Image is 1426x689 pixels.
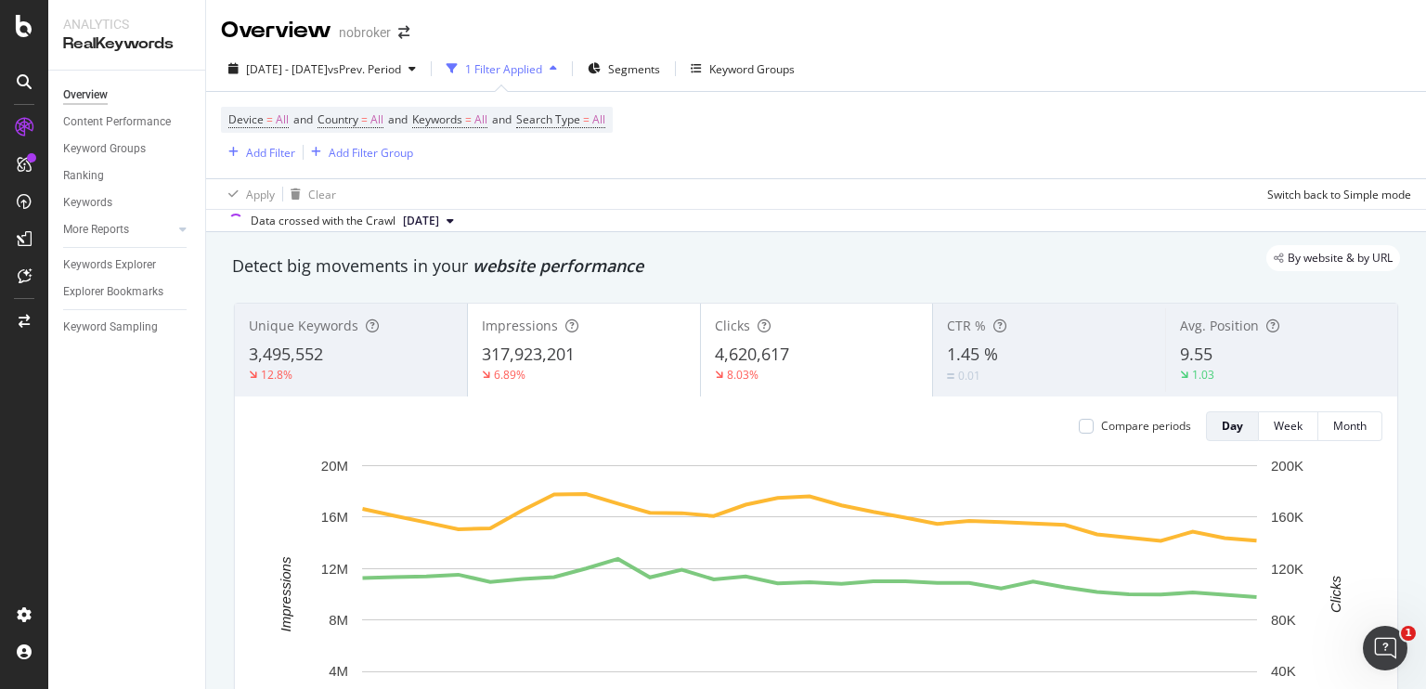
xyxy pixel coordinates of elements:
[1180,317,1259,334] span: Avg. Position
[266,111,273,127] span: =
[63,139,146,159] div: Keyword Groups
[246,61,328,77] span: [DATE] - [DATE]
[261,367,292,383] div: 12.8%
[63,112,192,132] a: Content Performance
[958,368,980,383] div: 0.01
[251,213,395,229] div: Data crossed with the Crawl
[492,111,512,127] span: and
[221,54,423,84] button: [DATE] - [DATE]vsPrev. Period
[249,343,323,365] span: 3,495,552
[1222,418,1243,434] div: Day
[221,179,275,209] button: Apply
[278,556,293,631] text: Impressions
[63,282,192,302] a: Explorer Bookmarks
[1271,509,1303,525] text: 160K
[947,373,954,379] img: Equal
[1363,626,1407,670] iframe: Intercom live chat
[1271,663,1296,679] text: 40K
[1266,245,1400,271] div: legacy label
[321,458,348,474] text: 20M
[715,317,750,334] span: Clicks
[1271,561,1303,577] text: 120K
[321,561,348,577] text: 12M
[63,318,158,337] div: Keyword Sampling
[221,141,295,163] button: Add Filter
[608,61,660,77] span: Segments
[516,111,580,127] span: Search Type
[709,61,795,77] div: Keyword Groups
[321,509,348,525] text: 16M
[439,54,564,84] button: 1 Filter Applied
[246,187,275,202] div: Apply
[63,193,192,213] a: Keywords
[304,141,413,163] button: Add Filter Group
[63,193,112,213] div: Keywords
[1333,418,1367,434] div: Month
[403,213,439,229] span: 2025 Sep. 1st
[474,107,487,133] span: All
[228,111,264,127] span: Device
[1318,411,1382,441] button: Month
[318,111,358,127] span: Country
[727,367,758,383] div: 8.03%
[63,15,190,33] div: Analytics
[63,318,192,337] a: Keyword Sampling
[398,26,409,39] div: arrow-right-arrow-left
[63,282,163,302] div: Explorer Bookmarks
[683,54,802,84] button: Keyword Groups
[1101,418,1191,434] div: Compare periods
[63,255,156,275] div: Keywords Explorer
[63,85,108,105] div: Overview
[249,317,358,334] span: Unique Keywords
[1267,187,1411,202] div: Switch back to Simple mode
[1274,418,1303,434] div: Week
[63,255,192,275] a: Keywords Explorer
[465,111,472,127] span: =
[283,179,336,209] button: Clear
[1180,343,1212,365] span: 9.55
[361,111,368,127] span: =
[1271,612,1296,628] text: 80K
[328,61,401,77] span: vs Prev. Period
[1328,575,1343,612] text: Clicks
[715,343,789,365] span: 4,620,617
[1288,253,1393,264] span: By website & by URL
[412,111,462,127] span: Keywords
[947,317,986,334] span: CTR %
[482,317,558,334] span: Impressions
[221,15,331,46] div: Overview
[1401,626,1416,641] span: 1
[1259,411,1318,441] button: Week
[63,220,129,240] div: More Reports
[494,367,525,383] div: 6.89%
[329,663,348,679] text: 4M
[329,612,348,628] text: 8M
[583,111,590,127] span: =
[246,145,295,161] div: Add Filter
[293,111,313,127] span: and
[63,112,171,132] div: Content Performance
[308,187,336,202] div: Clear
[276,107,289,133] span: All
[580,54,668,84] button: Segments
[339,23,391,42] div: nobroker
[465,61,542,77] div: 1 Filter Applied
[482,343,575,365] span: 317,923,201
[395,210,461,232] button: [DATE]
[1192,367,1214,383] div: 1.03
[592,107,605,133] span: All
[370,107,383,133] span: All
[1271,458,1303,474] text: 200K
[63,85,192,105] a: Overview
[63,33,190,55] div: RealKeywords
[63,166,192,186] a: Ranking
[388,111,408,127] span: and
[947,343,998,365] span: 1.45 %
[329,145,413,161] div: Add Filter Group
[63,166,104,186] div: Ranking
[1260,179,1411,209] button: Switch back to Simple mode
[63,139,192,159] a: Keyword Groups
[63,220,174,240] a: More Reports
[1206,411,1259,441] button: Day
